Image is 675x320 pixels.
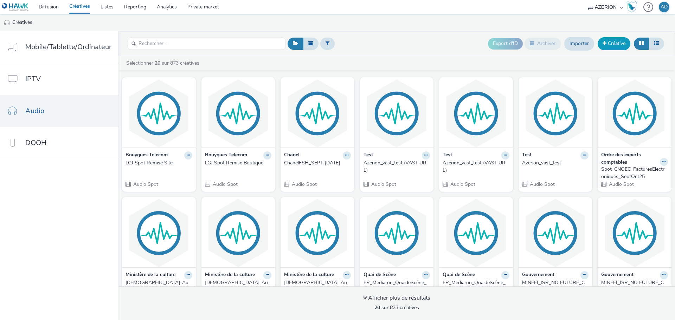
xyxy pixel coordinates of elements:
img: Azerion_vast_test (VAST URL) visual [362,79,432,148]
img: Biblienfolie_P-Audio-1x1-Mix2 visual [203,199,274,267]
div: Azerion_vast_test (VAST URL) [443,159,507,174]
img: Hawk Academy [626,1,637,13]
img: undefined Logo [2,3,29,12]
span: sur 873 créatives [374,304,419,311]
a: Azerion_vast_test (VAST URL) [443,159,509,174]
strong: Ministère de la culture [205,271,255,279]
a: MINEFI_ISR_NO FUTURE_Custom-Investissement40Plus [522,279,589,301]
a: [DEMOGRAPHIC_DATA]-Audio-1x1-Mix2 [205,279,272,294]
span: Audio Spot [133,181,158,188]
span: Mobile/Tablette/Ordinateur [25,42,111,52]
img: Biblienfolie_P-Audio-1x1-Mix1 visual [282,199,353,267]
button: Liste [649,38,664,50]
a: Azerion_vast_test (VAST URL) [364,159,430,174]
strong: Gouvernement [522,271,554,279]
strong: Ordre des experts comptables [601,151,658,166]
a: LGJ Spot Remise Site [126,159,192,166]
button: Export d'ID [488,38,523,49]
div: [DEMOGRAPHIC_DATA]-Audio-1x1-Mix3 [126,279,189,294]
button: Grille [634,38,649,50]
button: Archiver [525,38,561,50]
a: Azerion_vast_test [522,159,589,166]
img: FR_Mediarun_QuaideScène_AudioDigital_Rentrée2025 visual [441,199,511,267]
img: Spot_CNOEC_FacturesElectroniques_SeptOct25 visual [599,79,670,148]
strong: Test [522,151,532,159]
span: Audio Spot [212,181,238,188]
div: Azerion_vast_test (VAST URL) [364,159,427,174]
span: Audio Spot [371,181,396,188]
strong: Bouygues Telecom [126,151,168,159]
span: DOOH [25,138,46,148]
span: Audio Spot [291,181,317,188]
a: Créative [598,37,630,50]
img: audio [4,19,11,26]
input: Rechercher... [128,38,286,50]
strong: Chanel [284,151,300,159]
div: MINEFI_ISR_NO FUTURE_Custom-Investissement40Plus [522,279,586,301]
img: Azerion_vast_test (VAST URL) visual [441,79,511,148]
strong: Quai de Scène [443,271,475,279]
img: MINEFI_ISR_NO FUTURE_Custom-Investissement40Plus visual [520,199,591,267]
img: MINEFI_ISR_NO FUTURE_Contextuel-ESG40Plus visual [599,199,670,267]
strong: Gouvernement [601,271,634,279]
img: Azerion_vast_test visual [520,79,591,148]
img: LGJ Spot Remise Site visual [124,79,194,148]
img: FR_Mediarun_QuaideScène_AudioDigital_Rentrée2025 (VAST URL) visual [362,199,432,267]
strong: 20 [374,304,380,311]
strong: Test [364,151,373,159]
a: Sélectionner sur 873 créatives [126,60,202,66]
span: Audio [25,106,44,116]
div: LGJ Spot Remise Site [126,159,189,166]
div: ChanelFSH_SEPT-[DATE] [284,159,348,166]
div: FR_Mediarun_QuaideScène_AudioDigital_Rentrée2025 [443,279,507,294]
strong: Bouygues Telecom [205,151,247,159]
strong: Quai de Scène [364,271,396,279]
div: Azerion_vast_test [522,159,586,166]
a: [DEMOGRAPHIC_DATA]-Audio-1x1-Mix3 [126,279,192,294]
div: LGJ Spot Remise Boutique [205,159,269,166]
strong: Ministère de la culture [284,271,334,279]
a: MINEFI_ISR_NO FUTURE_Contextuel-ESG40Plus [601,279,668,294]
a: FR_Mediarun_QuaideScène_AudioDigital_Rentrée2025 [443,279,509,294]
span: Audio Spot [450,181,475,188]
div: Spot_CNOEC_FacturesElectroniques_SeptOct25 [601,166,665,180]
a: Importer [564,37,594,50]
img: Biblienfolie_P-Audio-1x1-Mix3 visual [124,199,194,267]
div: MINEFI_ISR_NO FUTURE_Contextuel-ESG40Plus [601,279,665,294]
strong: 20 [155,60,160,66]
a: Spot_CNOEC_FacturesElectroniques_SeptOct25 [601,166,668,180]
a: ChanelFSH_SEPT-[DATE] [284,159,351,166]
img: ChanelFSH_SEPT-OCT25 visual [282,79,353,148]
span: Audio Spot [529,181,555,188]
div: [DEMOGRAPHIC_DATA]-Audio-1x1-Mix1 [284,279,348,294]
span: IPTV [25,74,41,84]
div: [DEMOGRAPHIC_DATA]-Audio-1x1-Mix2 [205,279,269,294]
a: LGJ Spot Remise Boutique [205,159,272,166]
strong: Ministère de la culture [126,271,175,279]
span: Audio Spot [608,181,634,188]
img: LGJ Spot Remise Boutique visual [203,79,274,148]
div: FR_Mediarun_QuaideScène_AudioDigital_Rentrée2025 (VAST URL) [364,279,427,301]
a: [DEMOGRAPHIC_DATA]-Audio-1x1-Mix1 [284,279,351,294]
div: AD [661,2,668,12]
div: Afficher plus de résultats [363,294,430,302]
strong: Test [443,151,452,159]
a: FR_Mediarun_QuaideScène_AudioDigital_Rentrée2025 (VAST URL) [364,279,430,301]
a: Hawk Academy [626,1,640,13]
